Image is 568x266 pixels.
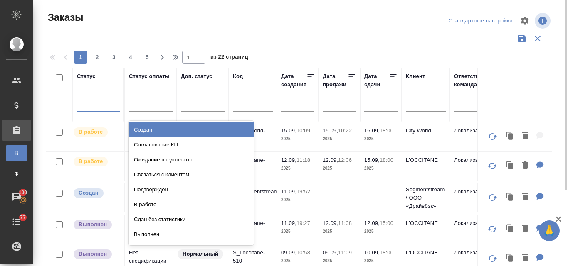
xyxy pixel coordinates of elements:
p: 15.09, [281,127,296,134]
p: 2025 [281,257,314,265]
p: Выполнен [79,220,107,229]
p: 12:06 [338,157,352,163]
p: 2025 [281,227,314,236]
div: Выполнен [129,227,254,242]
button: Удалить [518,157,532,174]
button: Сбросить фильтры [530,31,546,46]
span: 5 [141,53,154,61]
div: split button [447,15,515,27]
p: 2025 [323,164,356,173]
p: 18:00 [380,249,393,256]
div: Клиент [406,72,425,81]
div: Согласование КП [129,137,254,152]
div: Доп. статус [181,72,212,81]
p: 09.09, [323,249,338,256]
div: Дата сдачи [364,72,389,89]
p: 11.09, [281,220,296,226]
button: Клонировать [502,128,518,145]
div: Ответственная команда [454,72,495,89]
button: 4 [124,51,137,64]
p: 15.09, [364,157,380,163]
a: 77 [2,211,31,232]
span: 77 [15,213,31,222]
p: 09.09, [281,249,296,256]
p: В работе [79,128,103,136]
button: Клонировать [502,189,518,206]
span: В [10,149,23,157]
td: Нет спецификации [125,215,177,244]
p: 18:00 [380,157,393,163]
p: 2025 [281,196,314,204]
p: 11:08 [338,220,352,226]
p: 11:18 [296,157,310,163]
p: 12.09, [323,220,338,226]
div: Связаться с клиентом [129,167,254,182]
td: Нет спецификации [125,183,177,212]
span: Посмотреть информацию [535,13,552,29]
button: 5 [141,51,154,64]
div: Выставляет ПМ после принятия заказа от КМа [73,156,120,167]
span: Ф [10,170,23,178]
p: 11.09, [281,188,296,195]
p: Segmentstream \ ООО «Драйвбэк» [406,185,446,210]
p: 2025 [364,227,398,236]
button: Клонировать [502,157,518,174]
div: Создан [129,122,254,137]
p: 15:00 [380,220,393,226]
div: Выставляет ПМ после сдачи и проведения начислений. Последний этап для ПМа [73,249,120,260]
button: Обновить [482,188,502,207]
p: S_Segmentstream-10 [233,188,273,204]
p: 2025 [364,257,398,265]
button: Сохранить фильтры [514,31,530,46]
div: Выставляется автоматически при создании заказа [73,188,120,199]
p: 2025 [281,164,314,173]
p: 12.09, [364,220,380,226]
div: Дата создания [281,72,306,89]
button: Удалить [518,128,532,145]
div: Сдан без статистики [129,212,254,227]
div: В работе [129,197,254,212]
a: Ф [6,166,27,182]
div: Завершен [129,242,254,257]
p: 12.09, [281,157,296,163]
td: Локализация [450,152,498,181]
p: Создан [79,189,99,197]
div: Статус по умолчанию для стандартных заказов [177,249,225,260]
button: Обновить [482,219,502,239]
p: 15.09, [323,127,338,134]
td: Нет спецификации [125,152,177,181]
p: Выполнен [79,250,107,258]
a: В [6,145,27,161]
button: 2 [91,51,104,64]
p: S_Loccitane-510 [233,249,273,265]
p: 19:27 [296,220,310,226]
p: В работе [79,157,103,166]
p: 2025 [323,257,356,265]
p: 2025 [364,135,398,143]
div: Дата продажи [323,72,348,89]
button: Обновить [482,127,502,146]
p: 16.09, [364,127,380,134]
div: Выставляет ПМ после принятия заказа от КМа [73,127,120,138]
button: Удалить [518,220,532,237]
p: 18:00 [380,127,393,134]
button: Обновить [482,156,502,176]
td: Локализация [450,215,498,244]
button: 🙏 [539,220,560,241]
td: Локализация [450,122,498,151]
p: L'OCCITANE [406,156,446,164]
span: 3 [107,53,121,61]
div: Статус [77,72,96,81]
p: 12.09, [323,157,338,163]
p: 2025 [364,164,398,173]
div: Статус оплаты [129,72,170,81]
p: Нормальный [183,250,218,258]
p: L'OCCITANE [406,219,446,227]
p: 2025 [323,135,356,143]
span: 100 [14,188,32,197]
span: 4 [124,53,137,61]
button: Клонировать [502,220,518,237]
a: 100 [2,186,31,207]
p: 10:22 [338,127,352,134]
button: Удалить [518,189,532,206]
